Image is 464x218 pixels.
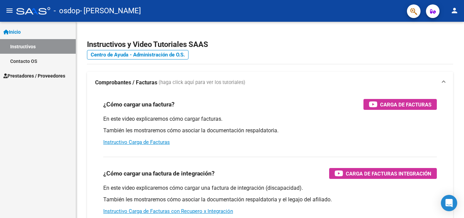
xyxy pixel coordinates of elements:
[103,115,437,123] p: En este video explicaremos cómo cargar facturas.
[103,139,170,145] a: Instructivo Carga de Facturas
[5,6,14,15] mat-icon: menu
[103,169,215,178] h3: ¿Cómo cargar una factura de integración?
[441,195,457,211] div: Open Intercom Messenger
[103,127,437,134] p: También les mostraremos cómo asociar la documentación respaldatoria.
[103,100,175,109] h3: ¿Cómo cargar una factura?
[103,184,437,192] p: En este video explicaremos cómo cargar una factura de integración (discapacidad).
[450,6,459,15] mat-icon: person
[95,79,157,86] strong: Comprobantes / Facturas
[54,3,80,18] span: - osdop
[87,50,189,60] a: Centro de Ayuda - Administración de O.S.
[159,79,245,86] span: (haga click aquí para ver los tutoriales)
[87,72,453,94] mat-expansion-panel-header: Comprobantes / Facturas (haga click aquí para ver los tutoriales)
[329,168,437,179] button: Carga de Facturas Integración
[346,169,431,178] span: Carga de Facturas Integración
[3,72,65,80] span: Prestadores / Proveedores
[80,3,141,18] span: - [PERSON_NAME]
[380,100,431,109] span: Carga de Facturas
[87,38,453,51] h2: Instructivos y Video Tutoriales SAAS
[3,28,21,36] span: Inicio
[103,208,233,214] a: Instructivo Carga de Facturas con Recupero x Integración
[363,99,437,110] button: Carga de Facturas
[103,196,437,203] p: También les mostraremos cómo asociar la documentación respaldatoria y el legajo del afiliado.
